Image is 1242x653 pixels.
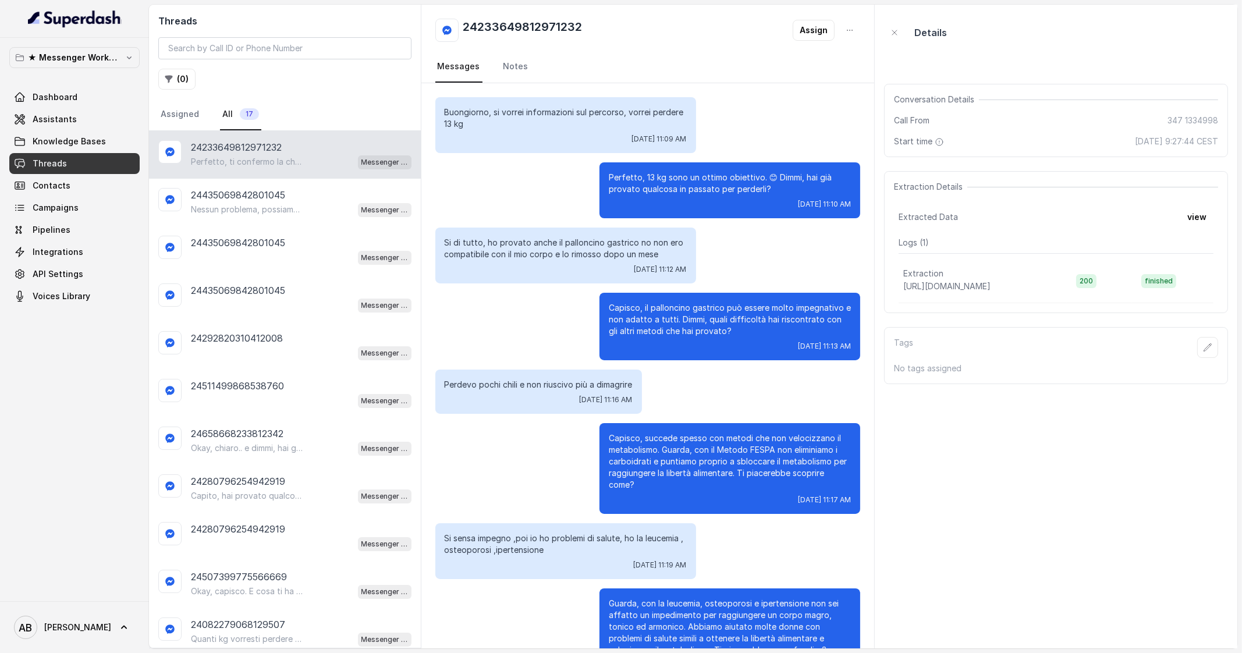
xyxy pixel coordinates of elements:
p: Messenger Metodo FESPA v2 [361,586,408,598]
button: Assign [793,20,835,41]
span: 200 [1076,274,1096,288]
p: 24435069842801045 [191,283,285,297]
a: Knowledge Bases [9,131,140,152]
span: [PERSON_NAME] [44,622,111,633]
p: Messenger Metodo FESPA v2 [361,395,408,407]
a: API Settings [9,264,140,285]
a: Integrations [9,242,140,262]
span: Dashboard [33,91,77,103]
button: ★ Messenger Workspace [9,47,140,68]
button: (0) [158,69,196,90]
span: [DATE] 11:13 AM [798,342,851,351]
p: Perfetto, ti confermo la chiamata per [DATE] alle 10:00! Un nostro segretario ti chiamerà per la ... [191,156,303,168]
span: Extraction Details [894,181,967,193]
p: 24292820310412008 [191,331,283,345]
p: Messenger Metodo FESPA v2 [361,157,408,168]
p: Details [914,26,947,40]
span: Pipelines [33,224,70,236]
p: 24658668233812342 [191,427,283,441]
span: Knowledge Bases [33,136,106,147]
p: 24233649812971232 [191,140,282,154]
nav: Tabs [435,51,860,83]
p: Messenger Metodo FESPA v2 [361,634,408,645]
p: Capito, hai provato qualcosa ma senza risultati soddisfacenti? Quali difficoltà hai incontrato co... [191,490,303,502]
a: [PERSON_NAME] [9,611,140,644]
p: Messenger Metodo FESPA v2 [361,300,408,311]
text: AB [19,622,33,634]
span: [URL][DOMAIN_NAME] [903,281,991,291]
h2: 24233649812971232 [463,19,583,42]
span: API Settings [33,268,83,280]
p: Si di tutto, ho provato anche il palloncino gastrico no non ero compatibile con il mio corpo e lo... [445,237,687,260]
span: Assistants [33,113,77,125]
p: 24507399775566669 [191,570,287,584]
a: Contacts [9,175,140,196]
p: Messenger Metodo FESPA v2 [361,347,408,359]
p: Perdevo pochi chili e non riuscivo più a dimagrire [445,379,633,391]
p: No tags assigned [894,363,1218,374]
p: Buongiorno, si vorrei informazioni sul percorso, vorrei perdere 13 kg [445,107,687,130]
p: Messenger Metodo FESPA v2 [361,252,408,264]
span: Start time [894,136,946,147]
span: [DATE] 11:19 AM [634,560,687,570]
p: Perfetto, 13 kg sono un ottimo obiettivo. 😊 Dimmi, hai già provato qualcosa in passato per perderli? [609,172,851,195]
p: Okay, capisco. E cosa ti ha spinto a richiedere informazioni sul Metodo FESPA? Cos’è che ti ha in... [191,585,303,597]
span: [DATE] 11:17 AM [798,495,851,505]
a: Dashboard [9,87,140,108]
p: Messenger Metodo FESPA v2 [361,538,408,550]
button: view [1180,207,1213,228]
span: [DATE] 9:27:44 CEST [1135,136,1218,147]
a: Assigned [158,99,201,130]
nav: Tabs [158,99,411,130]
a: Notes [501,51,531,83]
p: Capisco, succede spesso con metodi che non velocizzano il metabolismo. Guarda, con il Metodo FESP... [609,432,851,491]
span: 17 [240,108,259,120]
span: Campaigns [33,202,79,214]
span: Voices Library [33,290,90,302]
img: light.svg [28,9,122,28]
span: 347 1334998 [1168,115,1218,126]
p: Messenger Metodo FESPA v2 [361,491,408,502]
p: Si sensa impegno ,poi io ho problemi di salute, ho la leucemia , osteoporosi ,ipertensione [445,533,687,556]
p: 24511499868538760 [191,379,284,393]
p: Okay, chiaro.. e dimmi, hai già provato qualcosa per perdere questi 10 kg? [191,442,303,454]
a: Messages [435,51,482,83]
p: Capisco, il palloncino gastrico può essere molto impegnativo e non adatto a tutti. Dimmi, quali d... [609,302,851,337]
p: Tags [894,337,913,358]
a: Assistants [9,109,140,130]
p: Extraction [903,268,943,279]
p: Messenger Metodo FESPA v2 [361,204,408,216]
span: Extracted Data [899,211,958,223]
a: Threads [9,153,140,174]
span: finished [1141,274,1176,288]
span: [DATE] 11:16 AM [580,395,633,404]
span: [DATE] 11:10 AM [798,200,851,209]
a: Pipelines [9,219,140,240]
p: 24280796254942919 [191,522,285,536]
input: Search by Call ID or Phone Number [158,37,411,59]
span: Integrations [33,246,83,258]
h2: Threads [158,14,411,28]
span: Conversation Details [894,94,979,105]
p: Logs ( 1 ) [899,237,1213,249]
a: All17 [220,99,261,130]
span: Call From [894,115,929,126]
a: Campaigns [9,197,140,218]
p: 24082279068129507 [191,617,285,631]
span: Threads [33,158,67,169]
span: Contacts [33,180,70,191]
p: ★ Messenger Workspace [28,51,121,65]
p: 24280796254942919 [191,474,285,488]
p: 24435069842801045 [191,188,285,202]
a: Voices Library [9,286,140,307]
p: Quanti kg vorresti perdere o qual è il tuo obiettivo? 😊 [191,633,303,645]
p: 24435069842801045 [191,236,285,250]
span: [DATE] 11:12 AM [634,265,687,274]
span: [DATE] 11:09 AM [632,134,687,144]
p: Nessun problema, possiamo sentirci quando ti è più comodo. 😊 Dimmi pure giorno e orario che prefe... [191,204,303,215]
p: Messenger Metodo FESPA v2 [361,443,408,455]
